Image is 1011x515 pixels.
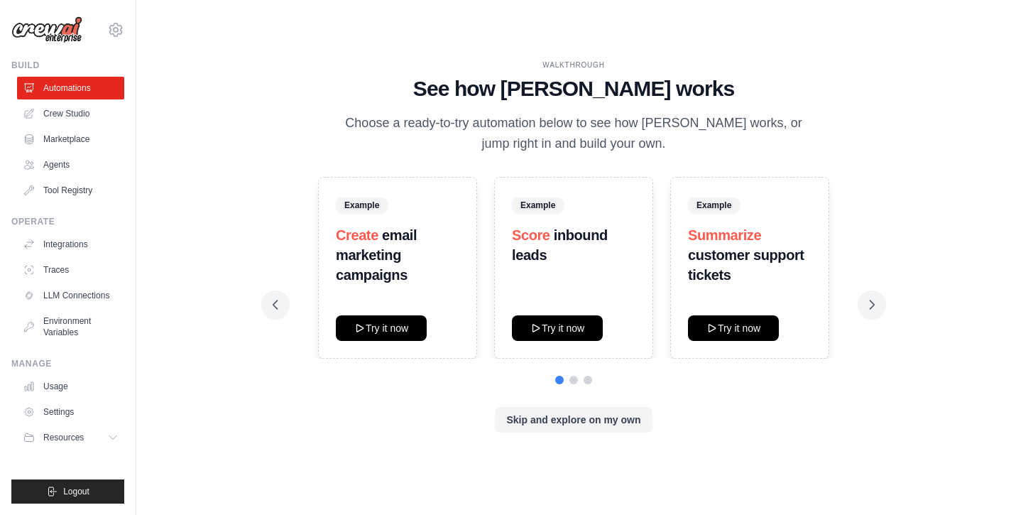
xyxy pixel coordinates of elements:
[17,77,124,99] a: Automations
[17,102,124,125] a: Crew Studio
[17,153,124,176] a: Agents
[43,432,84,443] span: Resources
[17,426,124,449] button: Resources
[335,113,812,155] p: Choose a ready-to-try automation below to see how [PERSON_NAME] works, or jump right in and build...
[11,216,124,227] div: Operate
[63,486,89,497] span: Logout
[688,247,804,283] strong: customer support tickets
[336,315,427,341] button: Try it now
[17,259,124,281] a: Traces
[512,227,608,263] strong: inbound leads
[512,227,550,243] span: Score
[11,479,124,504] button: Logout
[512,197,564,213] span: Example
[688,197,740,213] span: Example
[512,315,603,341] button: Try it now
[273,60,875,70] div: WALKTHROUGH
[17,233,124,256] a: Integrations
[688,227,761,243] span: Summarize
[273,76,875,102] h1: See how [PERSON_NAME] works
[336,227,417,283] strong: email marketing campaigns
[11,358,124,369] div: Manage
[17,401,124,423] a: Settings
[17,128,124,151] a: Marketplace
[17,179,124,202] a: Tool Registry
[336,197,388,213] span: Example
[336,227,378,243] span: Create
[17,375,124,398] a: Usage
[688,315,779,341] button: Try it now
[11,60,124,71] div: Build
[17,310,124,344] a: Environment Variables
[17,284,124,307] a: LLM Connections
[495,407,652,433] button: Skip and explore on my own
[11,16,82,43] img: Logo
